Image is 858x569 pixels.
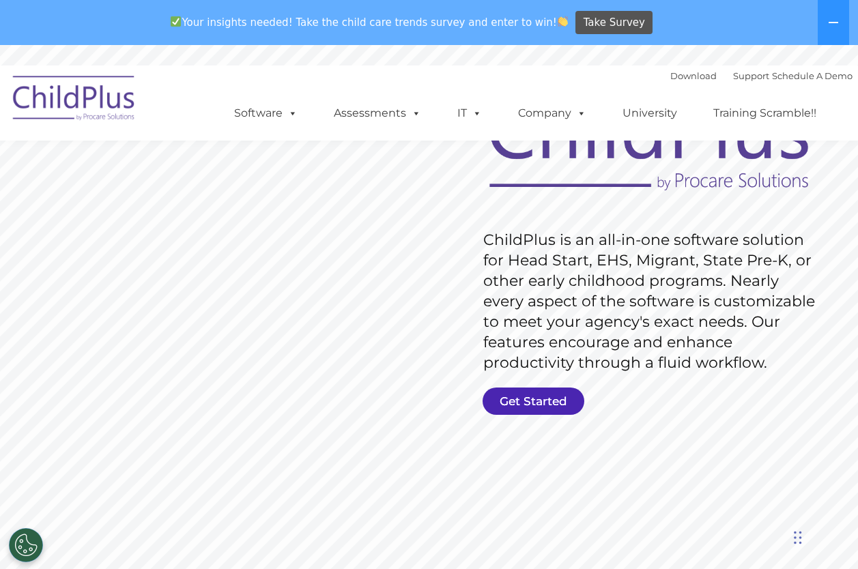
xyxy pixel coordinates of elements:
[635,422,858,569] iframe: Chat Widget
[165,9,574,35] span: Your insights needed! Take the child care trends survey and enter to win!
[670,70,717,81] a: Download
[670,70,853,81] font: |
[220,100,311,127] a: Software
[9,528,43,562] button: Cookies Settings
[794,517,802,558] div: Drag
[483,230,822,373] rs-layer: ChildPlus is an all-in-one software solution for Head Start, EHS, Migrant, State Pre-K, or other ...
[575,11,653,35] a: Take Survey
[772,70,853,81] a: Schedule A Demo
[171,16,181,27] img: ✅
[558,16,568,27] img: 👏
[584,11,645,35] span: Take Survey
[483,388,584,415] a: Get Started
[700,100,830,127] a: Training Scramble!!
[733,70,769,81] a: Support
[609,100,691,127] a: University
[320,100,435,127] a: Assessments
[6,66,143,134] img: ChildPlus by Procare Solutions
[504,100,600,127] a: Company
[444,100,496,127] a: IT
